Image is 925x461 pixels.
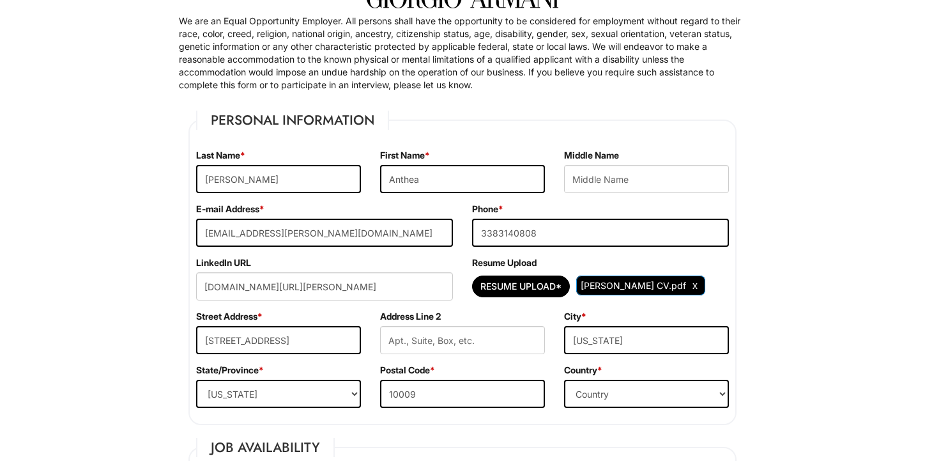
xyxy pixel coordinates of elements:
[196,272,453,301] input: LinkedIn URL
[196,438,335,457] legend: Job Availability
[472,256,537,269] label: Resume Upload
[196,219,453,247] input: E-mail Address
[179,15,746,91] p: We are an Equal Opportunity Employer. All persons shall have the opportunity to be considered for...
[472,219,729,247] input: Phone
[380,326,545,354] input: Apt., Suite, Box, etc.
[472,203,503,215] label: Phone
[196,364,264,377] label: State/Province
[380,165,545,193] input: First Name
[196,203,264,215] label: E-mail Address
[380,149,430,162] label: First Name
[196,310,263,323] label: Street Address
[689,277,701,294] a: Clear Uploaded File
[196,256,251,269] label: LinkedIn URL
[196,380,361,408] select: State/Province
[581,280,686,291] span: [PERSON_NAME] CV.pdf
[564,364,602,377] label: Country
[564,326,729,354] input: City
[196,326,361,354] input: Street Address
[380,310,441,323] label: Address Line 2
[564,165,729,193] input: Middle Name
[380,380,545,408] input: Postal Code
[196,165,361,193] input: Last Name
[196,111,389,130] legend: Personal Information
[472,276,570,297] button: Resume Upload*Resume Upload*
[564,310,586,323] label: City
[564,380,729,408] select: Country
[380,364,435,377] label: Postal Code
[196,149,245,162] label: Last Name
[564,149,619,162] label: Middle Name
